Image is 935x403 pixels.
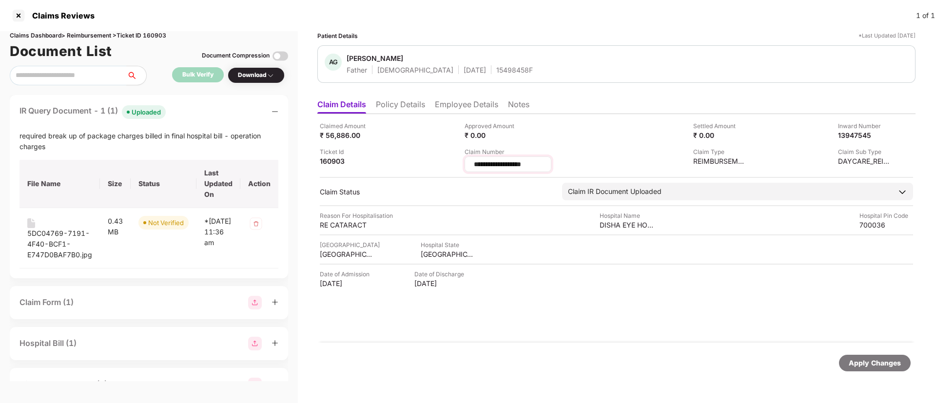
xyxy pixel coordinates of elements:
[26,11,95,20] div: Claims Reviews
[693,147,747,156] div: Claim Type
[248,296,262,309] img: svg+xml;base64,PHN2ZyBpZD0iR3JvdXBfMjg4MTMiIGRhdGEtbmFtZT0iR3JvdXAgMjg4MTMiIHhtbG5zPSJodHRwOi8vd3...
[204,216,233,248] div: *[DATE] 11:36 am
[376,99,425,114] li: Policy Details
[916,10,935,21] div: 1 of 1
[838,156,892,166] div: DAYCARE_REIMBURSEMENT
[421,240,474,249] div: Hospital State
[568,186,662,197] div: Claim IR Document Uploaded
[464,65,486,75] div: [DATE]
[10,40,112,62] h1: Document List
[859,211,913,220] div: Hospital Pin Code
[108,216,123,237] div: 0.43 MB
[182,70,214,79] div: Bulk Verify
[838,147,892,156] div: Claim Sub Type
[27,218,35,228] img: svg+xml;base64,PHN2ZyB4bWxucz0iaHR0cDovL3d3dy53My5vcmcvMjAwMC9zdmciIHdpZHRoPSIxNiIgaGVpZ2h0PSIyMC...
[248,216,264,231] img: svg+xml;base64,PHN2ZyB4bWxucz0iaHR0cDovL3d3dy53My5vcmcvMjAwMC9zdmciIHdpZHRoPSIzMiIgaGVpZ2h0PSIzMi...
[320,131,373,140] div: ₹ 56,886.00
[838,131,892,140] div: 13947545
[414,269,468,279] div: Date of Discharge
[126,72,146,79] span: search
[19,160,100,208] th: File Name
[132,107,161,117] div: Uploaded
[693,156,747,166] div: REIMBURSEMENT
[897,187,907,197] img: downArrowIcon
[320,187,552,196] div: Claim Status
[267,72,274,79] img: svg+xml;base64,PHN2ZyBpZD0iRHJvcGRvd24tMzJ4MzIiIHhtbG5zPSJodHRwOi8vd3d3LnczLm9yZy8yMDAwL3N2ZyIgd2...
[347,54,403,63] div: [PERSON_NAME]
[496,65,533,75] div: 15498458F
[238,71,274,80] div: Download
[272,381,278,387] span: plus
[320,220,373,230] div: RE CATARACT
[19,378,107,390] div: Discharge Summary (1)
[849,358,901,368] div: Apply Changes
[27,228,92,260] div: 5DC04769-7191-4F40-BCF1-E747D0BAF7B0.jpg
[600,211,653,220] div: Hospital Name
[320,147,373,156] div: Ticket Id
[600,220,653,230] div: DISHA EYE HOSPITALS PVT. LTD - [GEOGRAPHIC_DATA]
[248,378,262,391] img: svg+xml;base64,PHN2ZyBpZD0iR3JvdXBfMjg4MTMiIGRhdGEtbmFtZT0iR3JvdXAgMjg4MTMiIHhtbG5zPSJodHRwOi8vd3...
[240,160,278,208] th: Action
[859,220,913,230] div: 700036
[347,65,367,75] div: Father
[248,337,262,350] img: svg+xml;base64,PHN2ZyBpZD0iR3JvdXBfMjg4MTMiIGRhdGEtbmFtZT0iR3JvdXAgMjg4MTMiIHhtbG5zPSJodHRwOi8vd3...
[320,211,393,220] div: Reason For Hospitalisation
[465,147,551,156] div: Claim Number
[272,108,278,115] span: minus
[435,99,498,114] li: Employee Details
[10,31,288,40] div: Claims Dashboard > Reimbursement > Ticket ID 160903
[126,66,147,85] button: search
[19,337,77,349] div: Hospital Bill (1)
[19,131,278,152] div: required break up of package charges billed in final hospital bill - operation charges
[148,218,184,228] div: Not Verified
[465,131,518,140] div: ₹ 0.00
[320,240,380,249] div: [GEOGRAPHIC_DATA]
[272,340,278,346] span: plus
[317,31,358,40] div: Patient Details
[693,131,747,140] div: ₹ 0.00
[377,65,453,75] div: [DEMOGRAPHIC_DATA]
[858,31,916,40] div: *Last Updated [DATE]
[320,269,373,279] div: Date of Admission
[421,249,474,259] div: [GEOGRAPHIC_DATA]
[320,249,373,259] div: [GEOGRAPHIC_DATA]
[100,160,131,208] th: Size
[19,105,166,119] div: IR Query Document - 1 (1)
[202,51,270,60] div: Document Compression
[320,121,373,131] div: Claimed Amount
[196,160,240,208] th: Last Updated On
[508,99,529,114] li: Notes
[273,48,288,64] img: svg+xml;base64,PHN2ZyBpZD0iVG9nZ2xlLTMyeDMyIiB4bWxucz0iaHR0cDovL3d3dy53My5vcmcvMjAwMC9zdmciIHdpZH...
[131,160,196,208] th: Status
[320,156,373,166] div: 160903
[320,279,373,288] div: [DATE]
[693,121,747,131] div: Settled Amount
[325,54,342,71] div: AG
[19,296,74,308] div: Claim Form (1)
[317,99,366,114] li: Claim Details
[465,121,518,131] div: Approved Amount
[414,279,468,288] div: [DATE]
[838,121,892,131] div: Inward Number
[272,299,278,306] span: plus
